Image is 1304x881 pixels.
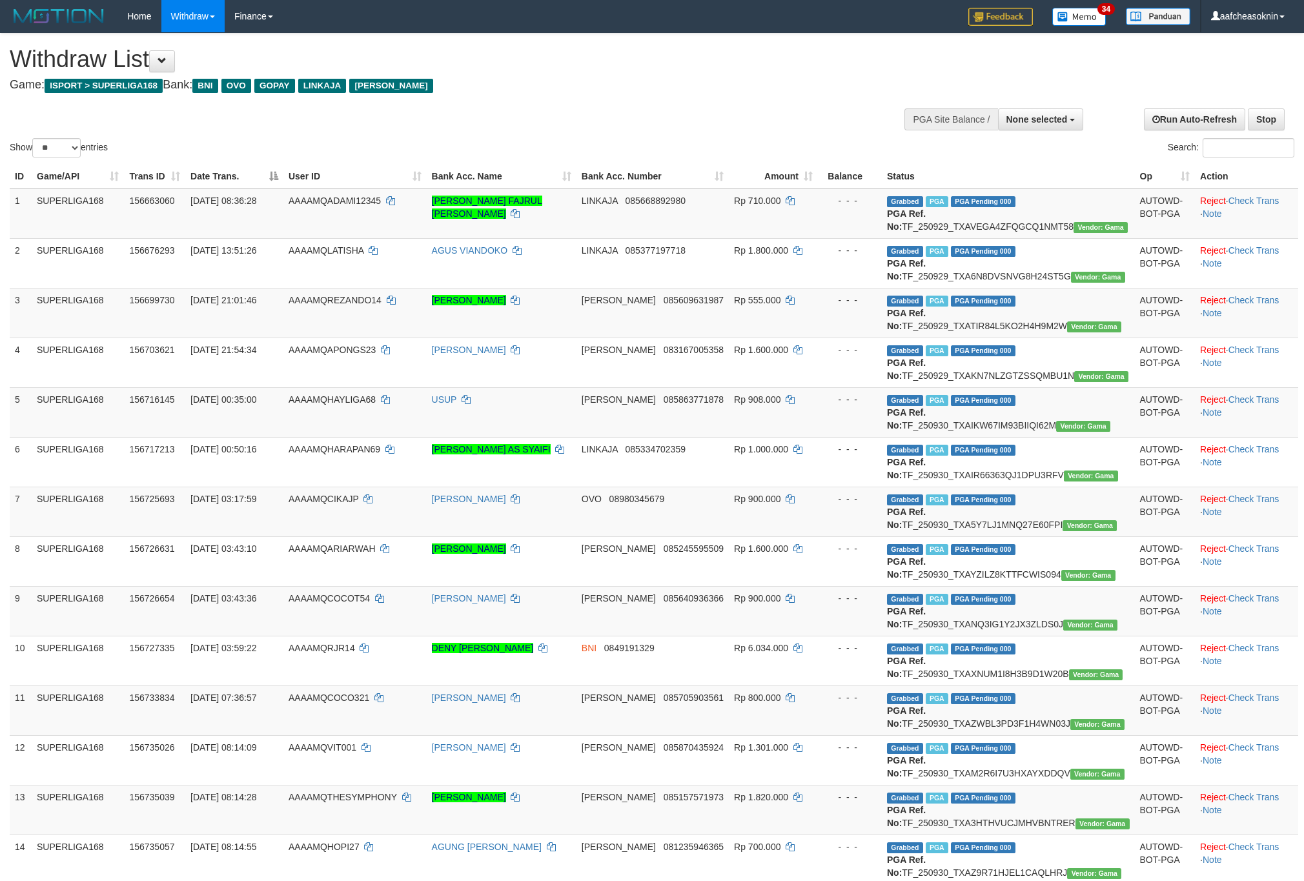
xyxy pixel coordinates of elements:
span: 156663060 [129,196,174,206]
td: TF_250930_TXAIR66363QJ1DPU3RFV [882,437,1135,487]
span: Vendor URL: https://trx31.1velocity.biz [1063,620,1117,631]
th: Status [882,165,1135,188]
td: · · [1195,288,1298,338]
span: Grabbed [887,345,923,356]
div: PGA Site Balance / [904,108,997,130]
a: AGUS VIANDOKO [432,245,507,256]
span: Marked by aafnonsreyleab [926,643,948,654]
label: Show entries [10,138,108,157]
span: Vendor URL: https://trx31.1velocity.biz [1074,371,1128,382]
td: TF_250930_TXANQ3IG1Y2JX3ZLDS0J [882,586,1135,636]
span: Rp 1.301.000 [734,742,788,753]
span: Marked by aafchhiseyha [926,743,948,754]
span: Vendor URL: https://trx31.1velocity.biz [1071,272,1125,283]
span: [PERSON_NAME] [582,742,656,753]
img: Button%20Memo.svg [1052,8,1106,26]
a: Check Trans [1228,245,1279,256]
span: Marked by aafchhiseyha [926,544,948,555]
a: [PERSON_NAME] [432,593,506,603]
div: - - - [823,294,877,307]
td: SUPERLIGA168 [32,338,124,387]
td: TF_250930_TXAIKW67IM93BIIQI62M [882,387,1135,437]
td: · · [1195,685,1298,735]
a: Note [1203,208,1222,219]
span: Grabbed [887,296,923,307]
span: 156725693 [129,494,174,504]
a: Note [1203,556,1222,567]
b: PGA Ref. No: [887,705,926,729]
th: User ID: activate to sort column ascending [283,165,427,188]
td: 7 [10,487,32,536]
span: Vendor URL: https://trx31.1velocity.biz [1069,669,1123,680]
span: Copy 083167005358 to clipboard [664,345,724,355]
span: LINKAJA [582,245,618,256]
span: Vendor URL: https://trx31.1velocity.biz [1064,471,1118,481]
td: SUPERLIGA168 [32,735,124,785]
span: AAAAMQHARAPAN69 [289,444,380,454]
td: TF_250929_TXATIR84L5KO2H4H9M2W [882,288,1135,338]
a: Reject [1200,543,1226,554]
a: Note [1203,507,1222,517]
b: PGA Ref. No: [887,258,926,281]
span: 156703621 [129,345,174,355]
span: PGA Pending [951,693,1015,704]
span: [PERSON_NAME] [582,295,656,305]
div: - - - [823,244,877,257]
span: OVO [221,79,251,93]
span: PGA Pending [951,296,1015,307]
th: Trans ID: activate to sort column ascending [124,165,185,188]
td: SUPERLIGA168 [32,288,124,338]
td: SUPERLIGA168 [32,437,124,487]
td: 13 [10,785,32,835]
span: [DATE] 21:01:46 [190,295,256,305]
td: SUPERLIGA168 [32,685,124,735]
td: SUPERLIGA168 [32,586,124,636]
img: Feedback.jpg [968,8,1033,26]
button: None selected [998,108,1084,130]
span: BNI [192,79,218,93]
span: Rp 1.600.000 [734,345,788,355]
td: AUTOWD-BOT-PGA [1135,636,1196,685]
span: Rp 1.800.000 [734,245,788,256]
a: Reject [1200,693,1226,703]
td: TF_250930_TXAM2R6I7U3HXAYXDDQV [882,735,1135,785]
span: 156717213 [129,444,174,454]
a: Note [1203,258,1222,268]
a: [PERSON_NAME] [432,792,506,802]
a: Note [1203,457,1222,467]
a: Reject [1200,742,1226,753]
a: Check Trans [1228,792,1279,802]
span: Grabbed [887,494,923,505]
span: Rp 1.000.000 [734,444,788,454]
span: None selected [1006,114,1068,125]
a: Reject [1200,245,1226,256]
th: Date Trans.: activate to sort column descending [185,165,283,188]
a: Reject [1200,345,1226,355]
span: [DATE] 08:36:28 [190,196,256,206]
td: 12 [10,735,32,785]
span: Marked by aafnonsreyleab [926,445,948,456]
a: Check Trans [1228,693,1279,703]
span: PGA Pending [951,395,1015,406]
span: Copy 085870435924 to clipboard [664,742,724,753]
span: PGA Pending [951,643,1015,654]
div: - - - [823,443,877,456]
td: · · [1195,437,1298,487]
a: [PERSON_NAME] [432,494,506,504]
b: PGA Ref. No: [887,358,926,381]
span: Copy 085668892980 to clipboard [626,196,686,206]
span: [DATE] 00:50:16 [190,444,256,454]
h4: Game: Bank: [10,79,857,92]
span: LINKAJA [582,196,618,206]
span: Copy 085334702359 to clipboard [626,444,686,454]
span: Marked by aafsoycanthlai [926,246,948,257]
span: OVO [582,494,602,504]
a: Reject [1200,593,1226,603]
div: - - - [823,393,877,406]
td: TF_250930_TXAYZILZ8KTTFCWIS094 [882,536,1135,586]
span: Rp 1.600.000 [734,543,788,554]
span: Vendor URL: https://trx31.1velocity.biz [1061,570,1116,581]
span: Vendor URL: https://trx31.1velocity.biz [1074,222,1128,233]
a: [PERSON_NAME] AS SYAIFI [432,444,551,454]
td: TF_250930_TXAXNUM1I8H3B9D1W20B [882,636,1135,685]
